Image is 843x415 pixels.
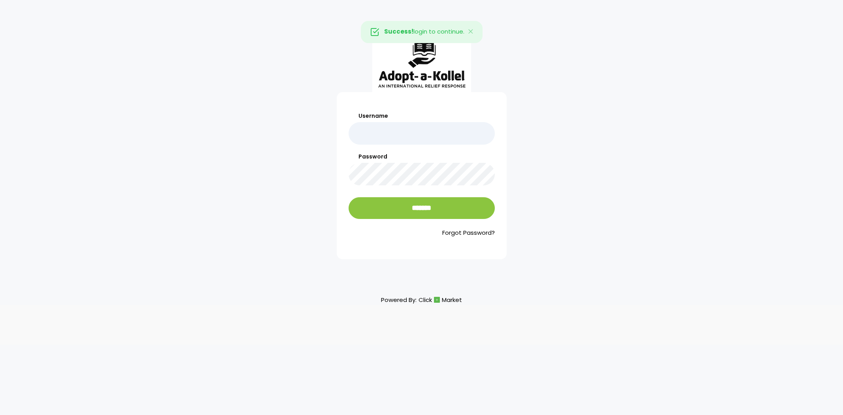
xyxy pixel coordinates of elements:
[459,21,482,43] button: Close
[361,21,483,43] div: login to continue.
[384,27,413,36] strong: Success!
[372,35,471,92] img: aak_logo_sm.jpeg
[349,112,495,120] label: Username
[434,297,440,303] img: cm_icon.png
[349,153,495,161] label: Password
[349,228,495,238] a: Forgot Password?
[419,294,462,305] a: ClickMarket
[381,294,462,305] p: Powered By:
